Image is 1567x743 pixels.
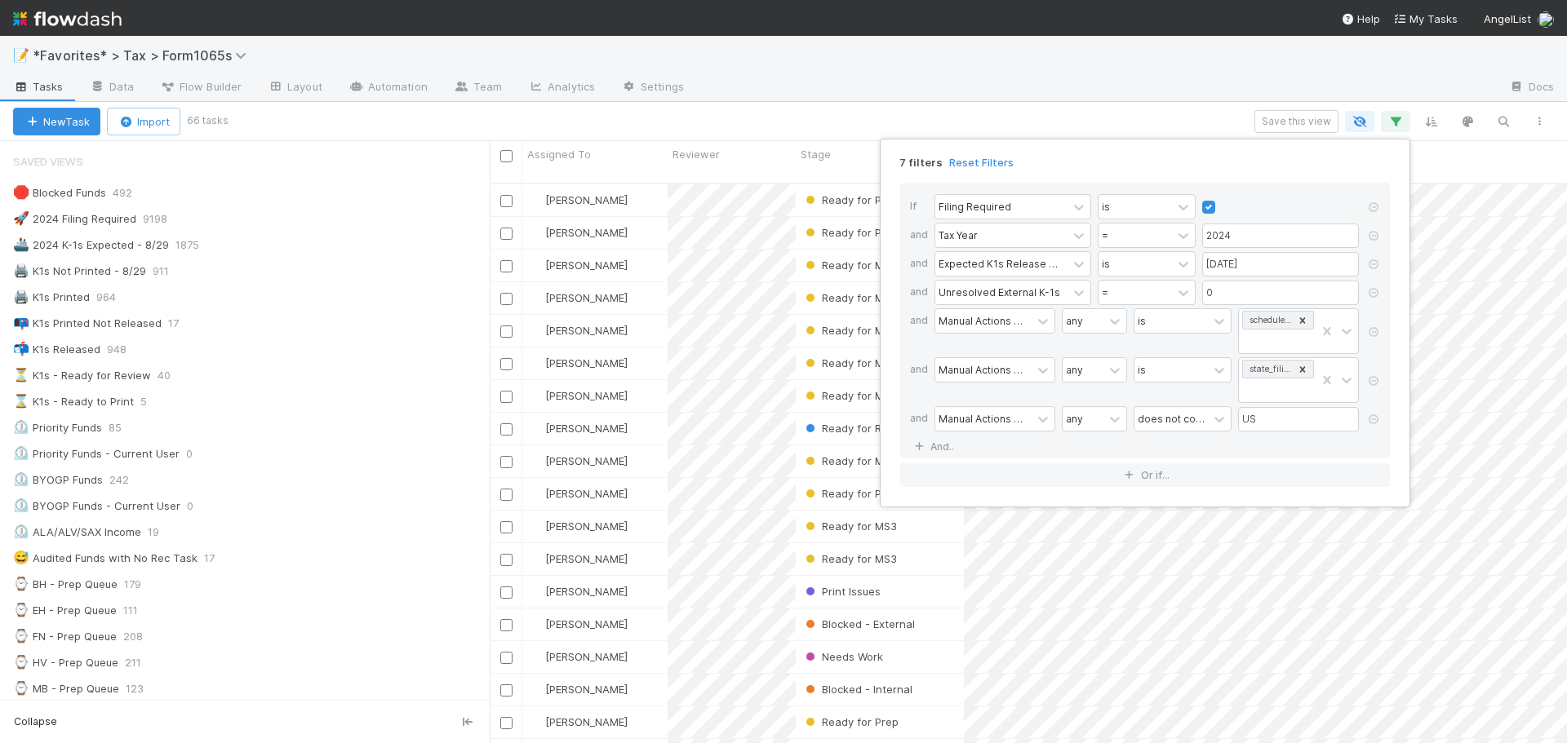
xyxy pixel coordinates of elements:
[939,411,1028,426] div: Manual Actions -> State Jurisdiction
[910,280,934,308] div: and
[1066,411,1083,426] div: any
[910,406,934,435] div: and
[1138,411,1205,426] div: does not contain
[939,285,1060,299] div: Unresolved External K-1s
[939,313,1028,328] div: Manual Actions -> Milestone
[1102,256,1110,271] div: is
[910,308,934,357] div: and
[900,463,1390,487] button: Or if...
[910,251,934,280] div: and
[910,357,934,406] div: and
[939,199,1011,214] div: Filing Required
[910,435,961,458] a: And..
[949,156,1014,170] a: Reset Filters
[1102,199,1110,214] div: is
[1102,228,1108,242] div: =
[1066,362,1083,377] div: any
[1102,285,1108,299] div: =
[910,223,934,251] div: and
[910,194,934,223] div: If
[1138,362,1146,377] div: is
[899,156,943,170] span: 7 filters
[1245,312,1294,329] div: schedule_k1s
[1066,313,1083,328] div: any
[939,256,1064,271] div: Expected K1s Release Date
[939,228,978,242] div: Tax Year
[939,362,1028,377] div: Manual Actions -> Category
[1138,313,1146,328] div: is
[1245,360,1294,378] div: state_filing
